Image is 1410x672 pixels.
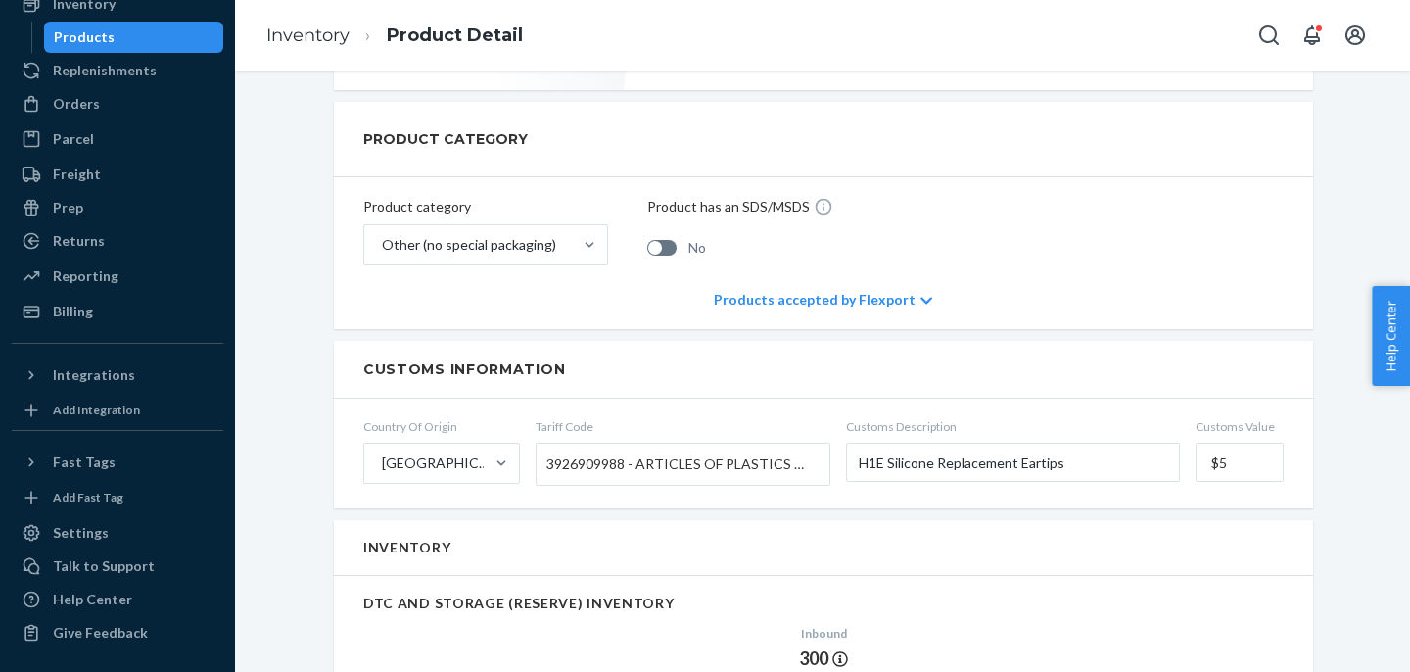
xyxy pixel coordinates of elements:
input: Other (no special packaging) [380,235,382,255]
a: Add Fast Tag [12,486,223,509]
div: Add Integration [53,402,140,418]
a: Reporting [12,261,223,292]
p: Product has an SDS/MSDS [647,197,810,216]
div: Returns [53,231,105,251]
button: Open Search Box [1249,16,1289,55]
button: Give Feedback [12,617,223,648]
div: Prep [53,198,83,217]
a: Prep [12,192,223,223]
input: [GEOGRAPHIC_DATA] [380,454,382,473]
a: Orders [12,88,223,120]
h2: Customs Information [363,360,1284,378]
h2: DTC AND STORAGE (RESERVE) INVENTORY [363,596,1284,610]
div: 300 [799,647,848,672]
div: Settings [53,523,109,543]
ol: breadcrumbs [251,7,539,65]
a: Parcel [12,123,223,155]
a: Talk to Support [12,551,223,582]
button: Integrations [12,360,223,391]
button: Open account menu [1336,16,1375,55]
div: [GEOGRAPHIC_DATA] [382,454,493,473]
span: Tariff Code [536,418,830,435]
h2: PRODUCT CATEGORY [363,121,528,157]
button: Fast Tags [12,447,223,478]
div: Replenishments [53,61,157,80]
div: Give Feedback [53,623,148,643]
div: Reporting [53,266,118,286]
span: Country Of Origin [363,418,520,435]
a: Add Integration [12,399,223,422]
div: Integrations [53,365,135,385]
div: Other (no special packaging) [382,235,556,255]
div: Products accepted by Flexport [714,270,932,329]
div: Freight [53,165,101,184]
p: Product category [363,197,608,216]
span: 3926909988 - ARTICLES OF PLASTICS & ARTICLES OF OTHER MATERIALS OF HEADING 3901 TO 3914, NESOI [546,448,810,481]
div: Orders [53,94,100,114]
div: Billing [53,302,93,321]
div: Help Center [53,590,132,609]
div: Inbound [799,625,848,642]
a: Help Center [12,584,223,615]
span: Customs Value [1196,418,1284,435]
div: Products [54,27,115,47]
a: Product Detail [387,24,523,46]
a: Returns [12,225,223,257]
a: Billing [12,296,223,327]
div: Add Fast Tag [53,489,123,505]
span: Customs Description [846,418,1180,435]
span: No [688,238,706,258]
button: Open notifications [1292,16,1332,55]
div: Talk to Support [53,556,155,576]
a: Replenishments [12,55,223,86]
div: Parcel [53,129,94,149]
div: Fast Tags [53,453,116,472]
a: Freight [12,159,223,190]
a: Inventory [266,24,350,46]
a: Settings [12,517,223,549]
button: Help Center [1372,286,1410,386]
input: Customs Value [1196,443,1284,482]
a: Products [44,22,224,53]
h2: Inventory [363,540,450,554]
